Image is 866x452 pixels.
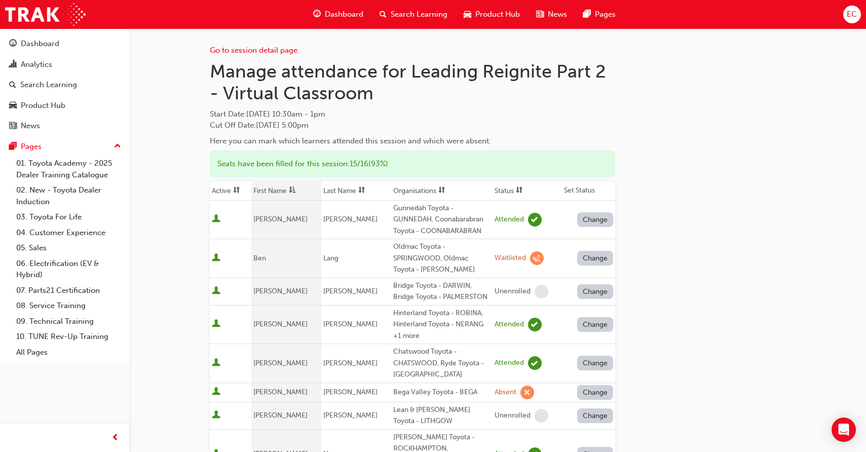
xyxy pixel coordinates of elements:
[393,308,491,342] div: Hinterland Toyota - ROBINA, Hinterland Toyota - NERANG +1 more
[21,120,40,132] div: News
[528,4,575,25] a: news-iconNews
[577,284,614,299] button: Change
[21,100,65,111] div: Product Hub
[210,46,297,55] a: Go to session detail page
[535,285,548,298] span: learningRecordVerb_NONE-icon
[212,410,220,421] span: User is active
[393,241,491,276] div: Oldmac Toyota - SPRINGWOOD, Oldmac Toyota - [PERSON_NAME]
[253,254,266,262] span: Ben
[9,101,17,110] span: car-icon
[9,81,16,90] span: search-icon
[253,359,308,367] span: [PERSON_NAME]
[495,287,531,296] div: Unenrolled
[475,9,520,20] span: Product Hub
[323,359,378,367] span: [PERSON_NAME]
[12,329,125,345] a: 10. TUNE Rev-Up Training
[843,6,861,23] button: EC
[495,411,531,421] div: Unenrolled
[253,320,308,328] span: [PERSON_NAME]
[562,181,615,201] th: Set Status
[495,388,516,397] div: Absent
[520,386,534,399] span: learningRecordVerb_ABSENT-icon
[391,181,493,201] th: Toggle SortBy
[12,182,125,209] a: 02. New - Toyota Dealer Induction
[253,388,308,396] span: [PERSON_NAME]
[4,55,125,74] a: Analytics
[12,156,125,182] a: 01. Toyota Academy - 2025 Dealer Training Catalogue
[595,9,616,20] span: Pages
[305,4,371,25] a: guage-iconDashboard
[212,387,220,397] span: User is active
[325,9,363,20] span: Dashboard
[253,215,308,223] span: [PERSON_NAME]
[12,256,125,283] a: 06. Electrification (EV & Hybrid)
[12,345,125,360] a: All Pages
[323,215,378,223] span: [PERSON_NAME]
[4,34,125,53] a: Dashboard
[212,358,220,368] span: User is active
[12,283,125,298] a: 07. Parts21 Certification
[210,121,309,130] span: Cut Off Date : [DATE] 5:00pm
[577,317,614,332] button: Change
[493,181,562,201] th: Toggle SortBy
[9,122,17,131] span: news-icon
[530,251,544,265] span: learningRecordVerb_WAITLIST-icon
[111,432,119,444] span: prev-icon
[577,251,614,266] button: Change
[253,411,308,420] span: [PERSON_NAME]
[575,4,624,25] a: pages-iconPages
[210,60,615,104] h1: Manage attendance for Leading Reignite Part 2 - Virtual Classroom
[393,203,491,237] div: Gunnedah Toyota - GUNNEDAH, Coonabarabran Toyota - COONABARABRAN
[4,137,125,156] button: Pages
[114,140,121,153] span: up-icon
[210,108,615,120] span: Start Date :
[583,8,591,21] span: pages-icon
[212,214,220,224] span: User is active
[528,213,542,227] span: learningRecordVerb_ATTEND-icon
[212,319,220,329] span: User is active
[535,409,548,423] span: learningRecordVerb_NONE-icon
[9,142,17,152] span: pages-icon
[289,186,296,195] span: asc-icon
[358,186,365,195] span: sorting-icon
[12,314,125,329] a: 09. Technical Training
[4,76,125,94] a: Search Learning
[253,287,308,295] span: [PERSON_NAME]
[323,320,378,328] span: [PERSON_NAME]
[548,9,567,20] span: News
[393,387,491,398] div: Bega Valley Toyota - BEGA
[233,186,240,195] span: sorting-icon
[251,181,321,201] th: Toggle SortBy
[4,117,125,135] a: News
[393,404,491,427] div: Lean & [PERSON_NAME] Toyota - LITHGOW
[528,356,542,370] span: learningRecordVerb_ATTEND-icon
[323,254,338,262] span: Lang
[577,212,614,227] button: Change
[464,8,471,21] span: car-icon
[323,287,378,295] span: [PERSON_NAME]
[495,215,524,224] div: Attended
[495,253,526,263] div: Waitlisted
[371,4,456,25] a: search-iconSearch Learning
[321,181,391,201] th: Toggle SortBy
[210,181,251,201] th: Toggle SortBy
[9,60,17,69] span: chart-icon
[212,253,220,263] span: User is active
[4,32,125,137] button: DashboardAnalyticsSearch LearningProduct HubNews
[212,286,220,296] span: User is active
[577,356,614,370] button: Change
[210,150,615,177] div: Seats have been filled for this session : 15 / 16 ( 93% )
[495,320,524,329] div: Attended
[12,209,125,225] a: 03. Toyota For Life
[393,346,491,381] div: Chatswood Toyota - CHATSWOOD, Ryde Toyota - [GEOGRAPHIC_DATA]
[536,8,544,21] span: news-icon
[12,298,125,314] a: 08. Service Training
[516,186,523,195] span: sorting-icon
[20,79,77,91] div: Search Learning
[456,4,528,25] a: car-iconProduct Hub
[577,408,614,423] button: Change
[495,358,524,368] div: Attended
[832,418,856,442] div: Open Intercom Messenger
[847,9,857,20] span: EC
